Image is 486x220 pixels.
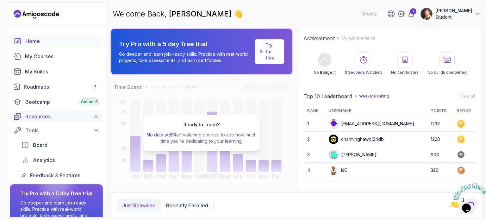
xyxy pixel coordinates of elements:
[10,125,103,136] button: Tools
[169,9,234,18] span: [PERSON_NAME]
[303,116,324,132] td: 1
[25,37,99,45] div: Home
[25,113,99,120] div: Resources
[345,70,382,75] p: Watched
[25,98,99,106] div: Bootcamp
[33,156,55,164] span: Analytics
[94,84,97,89] span: 7
[329,119,338,129] img: default monster avatar
[303,92,352,100] h2: Top 10 Leaderboard
[30,172,80,179] span: Feedback & Features
[435,8,472,14] p: [PERSON_NAME]
[119,51,252,64] p: Go deeper and learn job-ready skills. Practice with real-world projects, take assessments, and ea...
[329,181,338,191] img: user profile image
[303,106,324,116] th: Rank
[427,106,453,116] th: Points
[427,132,453,147] td: 1220
[325,106,427,116] th: Username
[10,111,103,122] button: Resources
[342,36,375,41] p: My Achievements
[459,92,477,101] button: See all
[453,106,477,116] th: Badge
[427,70,467,75] p: No builds completed
[427,163,453,178] td: 320
[328,134,384,144] div: charminghawk124db
[303,178,324,194] td: 5
[25,127,99,134] div: Tools
[408,10,415,18] a: 1
[255,39,284,64] a: Try for free
[328,165,347,175] div: NC
[17,169,103,182] a: feedback
[328,150,377,160] div: [PERSON_NAME]
[303,163,324,178] td: 4
[147,132,172,137] span: No data yet!
[24,83,99,91] div: Roadmaps
[328,119,414,129] div: [EMAIL_ADDRESS][DOMAIN_NAME]
[265,42,279,61] a: Try for free
[10,96,103,108] a: bootcamp
[427,116,453,132] td: 1233
[113,9,243,19] p: Welcome Back,
[184,122,220,128] h2: Ready to Learn?
[410,8,416,15] div: 1
[14,9,59,19] a: Landing page
[345,70,365,75] span: 0 Seconds
[3,3,42,28] img: Chat attention grabber
[359,94,389,99] p: Weekly Ranking
[361,11,377,17] p: 0 Points
[166,202,208,209] p: Recently enrolled
[119,40,252,48] p: Try Pro with a 5 day free trial
[25,53,99,60] div: My Courses
[420,8,481,20] button: user profile image[PERSON_NAME]Student
[10,80,103,93] a: roadmaps
[421,8,433,20] img: user profile image
[81,99,97,104] span: Cohort 3
[117,199,161,212] button: Just released
[17,154,103,167] a: analytics
[33,141,47,149] span: Board
[303,35,335,42] h2: Achievement
[427,147,453,163] td: 608
[25,68,99,75] div: My Builds
[427,178,453,194] td: 255
[303,147,324,163] td: 3
[122,202,156,209] p: Just released
[232,7,246,21] span: 👋
[329,166,338,175] img: user profile image
[10,35,103,47] a: home
[10,65,103,78] a: builds
[328,181,370,191] div: asifahmedjesi
[314,70,336,75] p: No Badge :(
[161,199,213,212] button: Recently enrolled
[329,135,338,144] img: user profile image
[391,70,419,75] p: No certificates
[17,139,103,151] a: board
[435,14,472,20] p: Student
[447,180,486,211] iframe: chat widget
[303,132,324,147] td: 2
[329,150,338,160] img: default monster avatar
[146,132,257,144] p: Start watching courses to see how much time you’re dedicating to your learning.
[10,50,103,63] a: courses
[3,3,5,8] span: 1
